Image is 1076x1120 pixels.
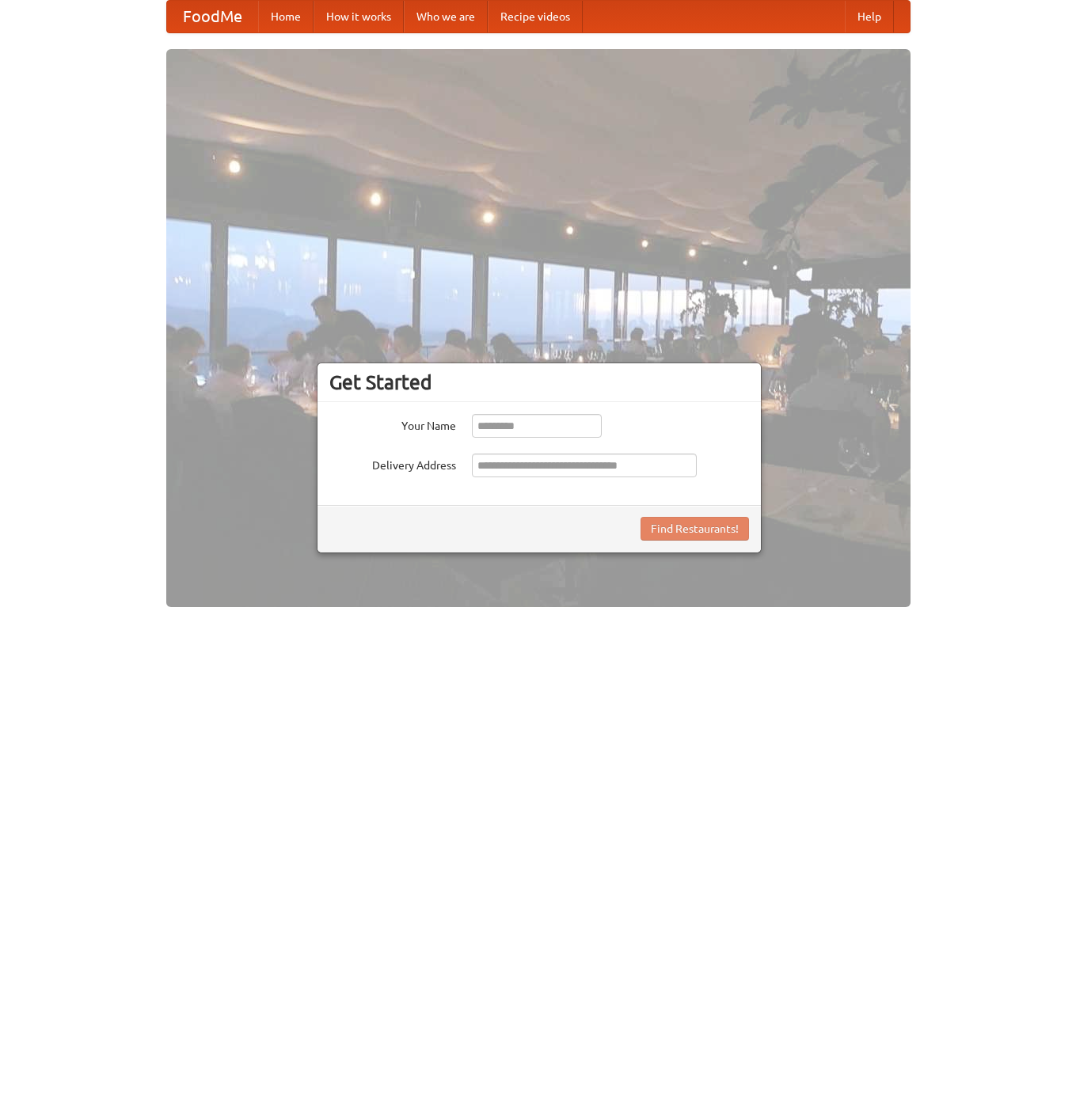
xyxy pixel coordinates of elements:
[329,454,456,473] label: Delivery Address
[488,1,583,32] a: Recipe videos
[167,1,258,32] a: FoodMe
[329,370,749,394] h3: Get Started
[641,517,749,541] button: Find Restaurants!
[314,1,404,32] a: How it works
[258,1,314,32] a: Home
[329,414,456,434] label: Your Name
[404,1,488,32] a: Who we are
[845,1,894,32] a: Help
